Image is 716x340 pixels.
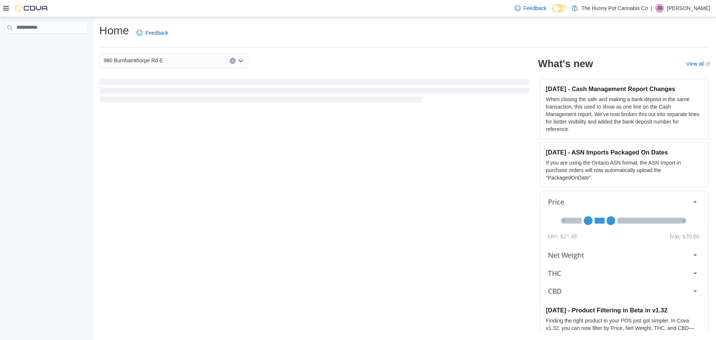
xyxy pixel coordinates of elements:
p: | [651,4,652,13]
h3: [DATE] - Product Filtering in Beta in v1.32 [546,306,702,314]
img: Cova [15,4,48,12]
a: View allExternal link [686,61,710,67]
p: When closing the safe and making a bank deposit in the same transaction, this used to show as one... [546,96,702,133]
h3: [DATE] - ASN Imports Packaged On Dates [546,149,702,156]
span: Feedback [524,4,546,12]
p: If you are using the Ontario ASN format, the ASN Import in purchase orders will now automatically... [546,159,702,181]
nav: Complex example [4,35,88,53]
h1: Home [99,23,129,38]
span: 980 Burnhamthorpe Rd E [104,56,163,65]
h2: What's new [538,58,593,70]
div: Jessie Britton [655,4,664,13]
span: JB [657,4,662,13]
span: Loading [99,80,529,104]
button: Open list of options [238,58,244,64]
p: [PERSON_NAME] [667,4,710,13]
button: Clear input [230,58,236,64]
p: The Hunny Pot Cannabis Co [581,4,648,13]
h3: [DATE] - Cash Management Report Changes [546,85,702,93]
svg: External link [706,62,710,66]
span: Feedback [145,29,168,37]
a: Feedback [134,25,171,40]
input: Dark Mode [552,4,568,12]
a: Feedback [512,1,549,16]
